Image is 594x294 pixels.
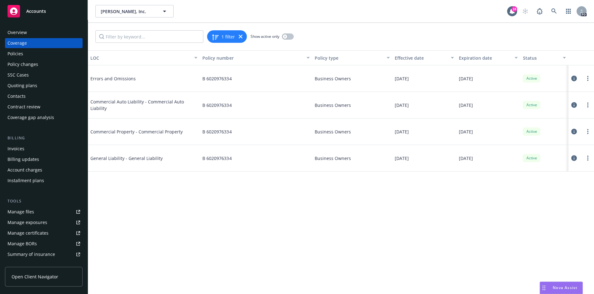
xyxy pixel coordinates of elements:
[5,176,83,186] a: Installment plans
[12,273,58,280] span: Open Client Navigator
[5,91,83,101] a: Contacts
[5,207,83,217] a: Manage files
[95,30,203,43] input: Filter by keyword...
[8,217,47,227] div: Manage exposures
[459,75,473,82] span: [DATE]
[584,128,591,135] a: more
[8,91,26,101] div: Contacts
[540,282,583,294] button: Nova Assist
[90,128,184,135] span: Commercial Property - Commercial Property
[5,135,83,141] div: Billing
[5,154,83,164] a: Billing updates
[251,34,279,39] span: Show active only
[459,155,473,162] span: [DATE]
[5,228,83,238] a: Manage certificates
[202,102,231,108] span: B 6020976334
[315,128,351,135] span: Business Owners
[8,176,44,186] div: Installment plans
[5,249,83,259] a: Summary of insurance
[8,228,48,238] div: Manage certificates
[8,207,34,217] div: Manage files
[395,128,409,135] span: [DATE]
[456,50,520,65] button: Expiration date
[90,98,197,112] span: Commercial Auto Liability - Commercial Auto Liability
[533,5,546,17] a: Report a Bug
[315,102,351,108] span: Business Owners
[312,50,392,65] button: Policy type
[8,27,27,37] div: Overview
[5,70,83,80] a: SSC Cases
[5,165,83,175] a: Account charges
[315,55,383,61] div: Policy type
[8,38,27,48] div: Coverage
[5,81,83,91] a: Quoting plans
[395,155,409,162] span: [DATE]
[8,165,42,175] div: Account charges
[5,27,83,37] a: Overview
[90,55,190,61] div: LOC
[8,102,40,112] div: Contract review
[520,50,568,65] button: Status
[459,102,473,108] span: [DATE]
[553,285,577,290] span: Nova Assist
[5,59,83,69] a: Policy changes
[202,128,231,135] span: B 6020976334
[101,8,155,15] span: [PERSON_NAME], Inc.
[8,81,37,91] div: Quoting plans
[392,50,456,65] button: Effective date
[315,155,351,162] span: Business Owners
[202,55,302,61] div: Policy number
[562,5,575,17] a: Switch app
[395,75,409,82] span: [DATE]
[5,102,83,112] a: Contract review
[5,217,83,227] a: Manage exposures
[395,102,409,108] span: [DATE]
[525,76,538,81] span: Active
[8,59,38,69] div: Policy changes
[519,5,531,17] a: Start snowing
[525,155,538,161] span: Active
[90,155,184,162] span: General Liability - General Liability
[221,33,235,40] span: 1 filter
[200,50,312,65] button: Policy number
[90,75,184,82] span: Errors and Omissions
[584,75,591,82] a: more
[525,129,538,134] span: Active
[315,75,351,82] span: Business Owners
[5,49,83,59] a: Policies
[95,5,174,17] button: [PERSON_NAME], Inc.
[202,75,231,82] span: B 6020976334
[88,50,200,65] button: LOC
[8,249,55,259] div: Summary of insurance
[5,2,83,20] a: Accounts
[8,144,24,154] div: Invoices
[511,6,517,12] div: 18
[584,101,591,109] a: more
[202,155,231,162] span: B 6020976334
[26,9,46,14] span: Accounts
[523,55,559,61] div: Status
[5,112,83,122] a: Coverage gap analysis
[548,5,560,17] a: Search
[8,49,23,59] div: Policies
[5,198,83,204] div: Tools
[5,38,83,48] a: Coverage
[525,102,538,108] span: Active
[8,112,54,122] div: Coverage gap analysis
[8,239,37,249] div: Manage BORs
[5,144,83,154] a: Invoices
[8,154,39,164] div: Billing updates
[8,70,29,80] div: SSC Cases
[540,282,548,294] div: Drag to move
[395,55,447,61] div: Effective date
[459,55,511,61] div: Expiration date
[459,128,473,135] span: [DATE]
[584,154,591,162] a: more
[5,239,83,249] a: Manage BORs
